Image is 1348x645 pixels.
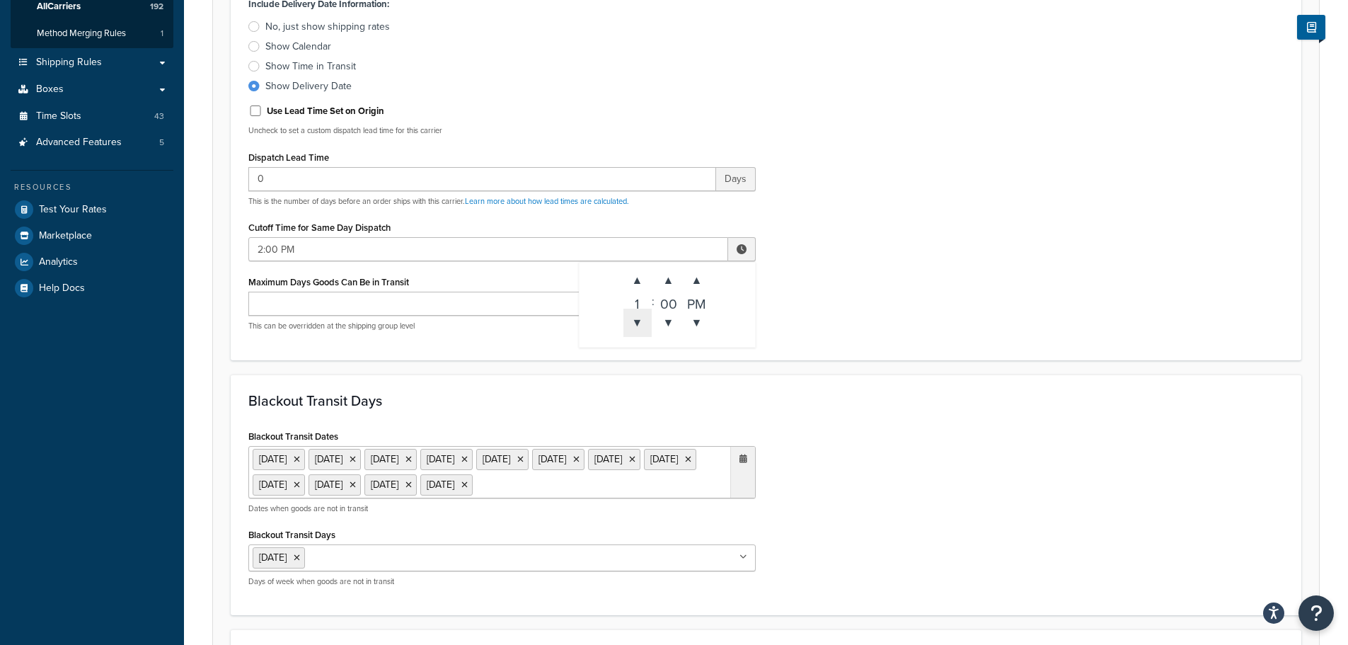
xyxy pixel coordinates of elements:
[683,295,711,309] div: PM
[36,84,64,96] span: Boxes
[154,110,164,122] span: 43
[248,125,756,136] p: Uncheck to set a custom dispatch lead time for this carrier
[11,50,173,76] a: Shipping Rules
[150,1,163,13] span: 192
[11,181,173,193] div: Resources
[265,59,356,74] div: Show Time in Transit
[420,449,473,470] li: [DATE]
[623,309,652,337] span: ▼
[11,130,173,156] a: Advanced Features5
[11,21,173,47] li: Method Merging Rules
[11,103,173,130] li: Time Slots
[11,76,173,103] a: Boxes
[655,295,683,309] div: 00
[716,167,756,191] span: Days
[253,474,305,496] li: [DATE]
[248,196,756,207] p: This is the number of days before an order ships with this carrier.
[655,266,683,295] span: ▲
[39,256,78,268] span: Analytics
[683,309,711,337] span: ▼
[623,295,652,309] div: 1
[364,474,417,496] li: [DATE]
[683,266,711,295] span: ▲
[11,275,173,301] a: Help Docs
[420,474,473,496] li: [DATE]
[476,449,529,470] li: [DATE]
[265,40,331,54] div: Show Calendar
[11,21,173,47] a: Method Merging Rules1
[309,449,361,470] li: [DATE]
[248,152,329,163] label: Dispatch Lead Time
[11,130,173,156] li: Advanced Features
[652,266,655,337] div: :
[309,474,361,496] li: [DATE]
[364,449,417,470] li: [DATE]
[1298,595,1334,631] button: Open Resource Center
[248,503,756,514] p: Dates when goods are not in transit
[253,449,305,470] li: [DATE]
[248,277,409,287] label: Maximum Days Goods Can Be in Transit
[11,249,173,275] a: Analytics
[267,105,384,118] label: Use Lead Time Set on Origin
[588,449,640,470] li: [DATE]
[248,530,335,540] label: Blackout Transit Days
[11,103,173,130] a: Time Slots43
[655,309,683,337] span: ▼
[39,230,92,242] span: Marketplace
[532,449,584,470] li: [DATE]
[11,197,173,222] a: Test Your Rates
[248,222,391,233] label: Cutoff Time for Same Day Dispatch
[11,223,173,249] a: Marketplace
[465,195,629,207] a: Learn more about how lead times are calculated.
[623,266,652,295] span: ▲
[37,1,81,13] span: All Carriers
[248,431,338,442] label: Blackout Transit Dates
[159,137,164,149] span: 5
[248,393,1284,409] h3: Blackout Transit Days
[36,137,122,149] span: Advanced Features
[1297,15,1325,40] button: Show Help Docs
[248,576,756,587] p: Days of week when goods are not in transit
[248,321,756,331] p: This can be overridden at the shipping group level
[36,57,102,69] span: Shipping Rules
[265,20,390,34] div: No, just show shipping rates
[36,110,81,122] span: Time Slots
[644,449,696,470] li: [DATE]
[37,28,126,40] span: Method Merging Rules
[259,550,287,565] span: [DATE]
[161,28,163,40] span: 1
[265,79,352,93] div: Show Delivery Date
[39,282,85,295] span: Help Docs
[39,204,107,216] span: Test Your Rates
